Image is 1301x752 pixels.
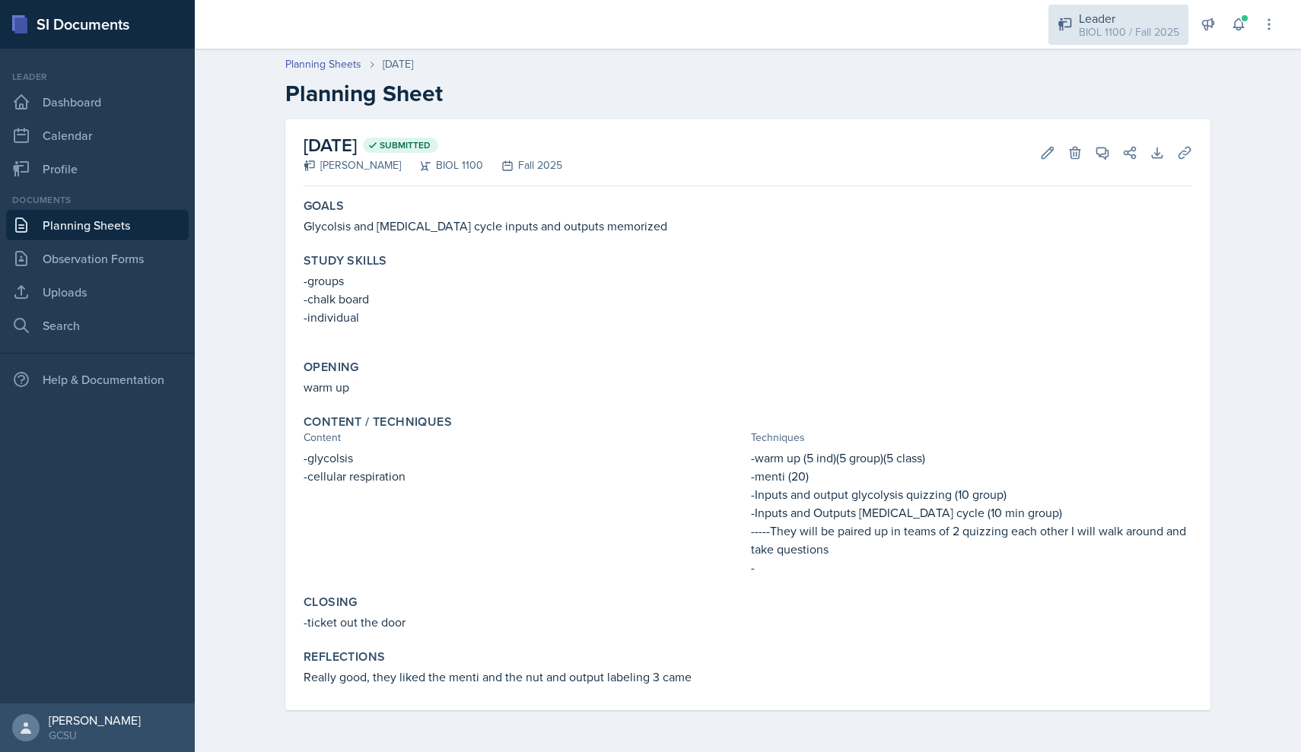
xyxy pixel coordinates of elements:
label: Reflections [304,649,385,665]
label: Study Skills [304,253,387,268]
div: [PERSON_NAME] [49,712,141,728]
div: [PERSON_NAME] [304,157,401,173]
a: Profile [6,154,189,184]
p: -individual [304,308,1192,326]
p: -ticket out the door [304,613,1192,631]
div: BIOL 1100 [401,157,483,173]
label: Closing [304,595,358,610]
p: warm up [304,378,1192,396]
label: Content / Techniques [304,414,452,430]
a: Planning Sheets [6,210,189,240]
p: -Inputs and Outputs [MEDICAL_DATA] cycle (10 min group) [751,503,1192,522]
div: BIOL 1100 / Fall 2025 [1079,24,1179,40]
p: -chalk board [304,290,1192,308]
p: -warm up (5 ind)(5 group)(5 class) [751,449,1192,467]
span: Submitted [380,139,431,151]
a: Dashboard [6,87,189,117]
p: -groups [304,271,1192,290]
p: Glycolsis and [MEDICAL_DATA] cycle inputs and outputs memorized [304,217,1192,235]
p: -cellular respiration [304,467,745,485]
a: Uploads [6,277,189,307]
label: Goals [304,198,344,214]
div: Fall 2025 [483,157,562,173]
div: Techniques [751,430,1192,446]
p: Really good, they liked the menti and the nut and output labeling 3 came [304,668,1192,686]
div: Documents [6,193,189,207]
h2: Planning Sheet [285,80,1210,107]
div: GCSU [49,728,141,743]
p: -glycolsis [304,449,745,467]
p: -menti (20) [751,467,1192,485]
div: Leader [1079,9,1179,27]
div: Help & Documentation [6,364,189,395]
label: Opening [304,360,359,375]
p: - [751,558,1192,576]
a: Search [6,310,189,341]
p: -Inputs and output glycolysis quizzing (10 group) [751,485,1192,503]
p: -----They will be paired up in teams of 2 quizzing each other I will walk around and take questions [751,522,1192,558]
div: [DATE] [383,56,413,72]
div: Content [304,430,745,446]
a: Planning Sheets [285,56,361,72]
a: Calendar [6,120,189,151]
div: Leader [6,70,189,84]
h2: [DATE] [304,132,562,159]
a: Observation Forms [6,243,189,274]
